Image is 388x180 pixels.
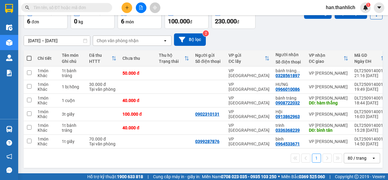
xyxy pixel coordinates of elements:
div: VP [PERSON_NAME] [309,84,348,89]
div: 15:28 [DATE] [354,128,386,133]
span: han.thanhlich [321,4,360,11]
span: file-add [139,5,143,10]
div: 40.000 đ [122,98,153,103]
div: 1 bị hồng [62,84,83,89]
div: Ghi chú [62,59,83,64]
li: VP VP [GEOGRAPHIC_DATA] [42,26,81,46]
th: Toggle SortBy [156,50,192,66]
span: Hỗ trợ kỹ thuật: [87,173,143,180]
div: 0399287876 [195,139,219,144]
svg: open [371,156,376,161]
div: Chi tiết [38,56,56,61]
div: 1 món [38,68,56,73]
button: Đã thu100.000đ [165,7,209,29]
div: 1t bánh tráng [62,123,83,133]
sup: 1 [366,3,370,7]
div: Người gửi [195,53,222,58]
button: Chưa thu230.000đ [212,7,256,29]
div: DLT2509140015 [354,96,386,100]
img: warehouse-icon [6,55,12,61]
span: Miền Nam [202,173,276,180]
div: 80 / trang [348,155,366,161]
svg: open [163,38,168,43]
button: Khối lượng0kg [71,7,115,29]
div: Ngày ĐH [354,59,381,64]
div: VP [PERSON_NAME] [309,123,348,128]
button: file-add [136,2,146,13]
span: kg [79,19,83,24]
div: VP [PERSON_NAME] [309,139,348,144]
div: VP [GEOGRAPHIC_DATA] [229,109,269,119]
span: đơn [32,19,39,24]
div: 14:50 [DATE] [354,141,386,146]
span: environment [3,40,7,45]
div: bánh tráng vân [276,68,303,73]
div: Tại văn phòng [89,141,116,146]
div: Tại văn phòng [89,87,116,92]
div: VP [PERSON_NAME] [309,96,348,100]
div: Đã thu [89,53,112,58]
div: Trạng thái [159,59,184,64]
div: VP [GEOGRAPHIC_DATA] [229,82,269,92]
div: VP [PERSON_NAME] [309,71,348,76]
button: aim [150,2,160,13]
div: Tên món [62,53,83,58]
span: 230.000 [215,18,237,25]
span: món [125,19,134,24]
img: solution-icon [6,70,12,76]
div: 1 món [38,109,56,114]
span: | [329,173,330,180]
img: warehouse-icon [6,24,12,31]
div: DLT2509140016 [354,82,386,87]
div: 0902310131 [195,112,219,117]
strong: 1900 633 818 [117,174,143,179]
div: VP [GEOGRAPHIC_DATA] [229,96,269,105]
th: Toggle SortBy [226,50,273,66]
div: 40.000 đ [122,125,153,130]
div: 1 món [38,123,56,128]
div: 0966010086 [276,87,300,92]
div: Khác [38,114,56,119]
span: 1 [367,3,369,7]
button: Bộ lọc [174,33,206,46]
div: Số điện thoại [276,59,303,64]
div: Khác [38,73,56,78]
div: Thu hộ [159,53,184,58]
div: VP [PERSON_NAME] [309,112,348,117]
input: Tìm tên, số ĐT hoặc mã đơn [33,4,105,11]
span: Miền Bắc [281,173,325,180]
div: 0964533671 [276,141,300,146]
div: Khác [38,128,56,133]
div: 100.000 đ [122,112,153,117]
li: VP VP [PERSON_NAME] [3,26,42,39]
span: question-circle [6,140,12,146]
div: bánh tráng [276,96,303,100]
div: 0336368239 [276,128,300,133]
span: ⚪️ [278,175,280,178]
div: ĐC giao [309,59,343,64]
div: 19:49 [DATE] [354,87,386,92]
div: 1t giấy [62,139,83,144]
div: trinh [276,123,303,128]
div: Chưa thu [122,56,153,61]
span: copyright [354,175,359,179]
img: warehouse-icon [6,126,12,132]
div: DLT2509140013 [354,123,386,128]
div: VP [GEOGRAPHIC_DATA] [229,137,269,146]
span: Cung cấp máy in - giấy in: [153,173,200,180]
div: 16:03 [DATE] [354,114,386,119]
span: đ [190,19,192,24]
div: 0328561897 [276,73,300,78]
strong: 0708 023 035 - 0935 103 250 [221,174,276,179]
div: 1 món [38,82,56,87]
div: Chọn văn phòng nhận [97,38,139,44]
div: VP [GEOGRAPHIC_DATA] [229,123,269,133]
div: Khác [38,100,56,105]
span: 6 [121,18,124,25]
span: 0 [74,18,77,25]
div: DLT2509140014 [354,109,386,114]
div: Mã GD [354,53,381,58]
div: 1 món [38,96,56,100]
span: aim [153,5,157,10]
